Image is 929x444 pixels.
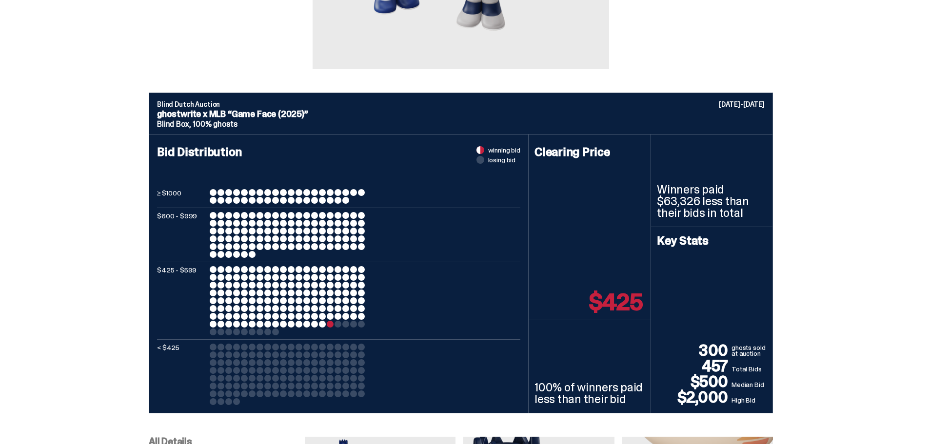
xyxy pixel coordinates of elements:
[193,119,237,129] span: 100% ghosts
[589,290,643,314] p: $425
[731,364,767,374] p: Total Bids
[657,389,731,405] p: $2,000
[534,146,645,158] h4: Clearing Price
[731,380,767,389] p: Median Bid
[157,266,206,335] p: $425 - $599
[534,382,645,405] p: 100% of winners paid less than their bid
[157,119,191,129] span: Blind Box,
[657,184,767,219] p: Winners paid $63,326 less than their bids in total
[657,343,731,358] p: 300
[157,110,765,118] p: ghostwrite x MLB “Game Face (2025)”
[488,156,516,163] span: losing bid
[157,212,206,258] p: $600 - $999
[488,147,520,154] span: winning bid
[157,344,206,405] p: < $425
[657,235,767,247] h4: Key Stats
[157,146,520,189] h4: Bid Distribution
[719,101,765,108] p: [DATE]-[DATE]
[731,395,767,405] p: High Bid
[657,374,731,389] p: $500
[157,101,765,108] p: Blind Dutch Auction
[657,358,731,374] p: 457
[731,345,767,358] p: ghosts sold at auction
[157,189,206,204] p: ≥ $1000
